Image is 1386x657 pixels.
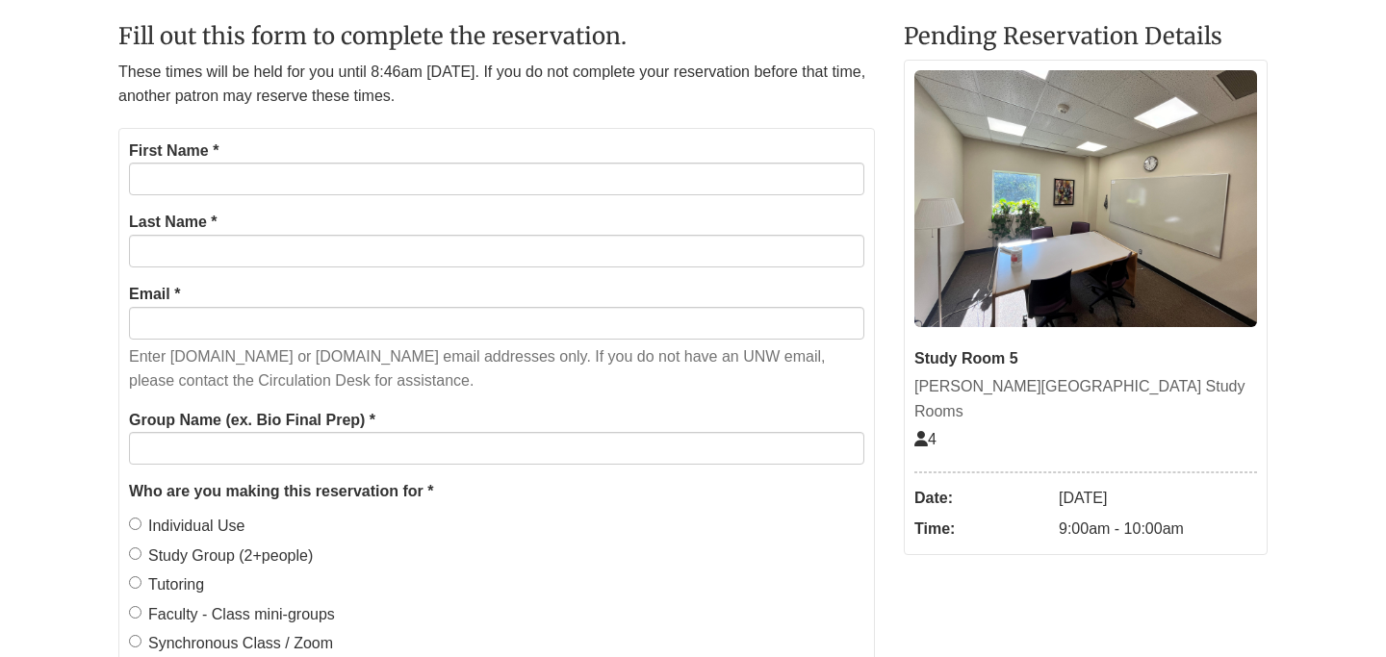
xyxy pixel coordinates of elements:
[129,210,218,235] label: Last Name *
[129,602,335,627] label: Faculty - Class mini-groups
[914,483,1049,514] dt: Date:
[129,344,864,393] p: Enter [DOMAIN_NAME] or [DOMAIN_NAME] email addresses only. If you do not have an UNW email, pleas...
[914,514,1049,544] dt: Time:
[129,606,141,619] input: Faculty - Class mini-groups
[914,374,1257,423] div: [PERSON_NAME][GEOGRAPHIC_DATA] Study Rooms
[1059,514,1257,544] dd: 9:00am - 10:00am
[904,24,1268,49] h2: Pending Reservation Details
[914,70,1257,327] img: Study Room 5
[129,547,141,560] input: Study Group (2+people)
[129,518,141,530] input: Individual Use
[129,479,864,504] legend: Who are you making this reservation for *
[129,631,333,656] label: Synchronous Class / Zoom
[129,572,204,597] label: Tutoring
[129,576,141,589] input: Tutoring
[914,431,937,447] span: The capacity of this space
[118,24,875,49] h2: Fill out this form to complete the reservation.
[129,139,218,164] label: First Name *
[118,60,875,109] p: These times will be held for you until 8:46am [DATE]. If you do not complete your reservation bef...
[129,635,141,647] input: Synchronous Class / Zoom
[914,346,1257,371] div: Study Room 5
[129,408,375,433] label: Group Name (ex. Bio Final Prep) *
[1059,483,1257,514] dd: [DATE]
[129,514,245,539] label: Individual Use
[129,282,180,307] label: Email *
[129,543,313,569] label: Study Group (2+people)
